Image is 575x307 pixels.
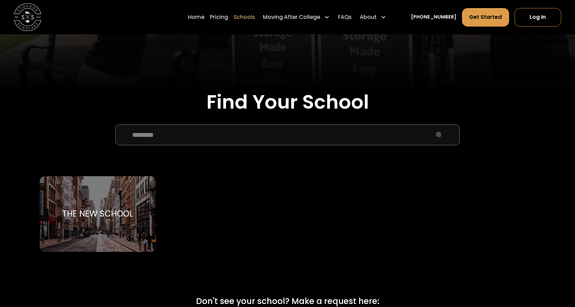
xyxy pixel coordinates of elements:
[338,8,351,27] a: FAQs
[360,13,377,22] div: About
[411,13,456,21] a: [PHONE_NUMBER]
[210,8,228,27] a: Pricing
[514,8,561,27] a: Log In
[188,8,204,27] a: Home
[234,8,255,27] a: Schools
[263,13,320,22] div: Moving After College
[40,176,156,252] a: Go to selected school
[260,8,333,27] div: Moving After College
[40,124,535,268] form: School Select Form
[40,90,535,114] h2: Find Your School
[462,8,509,27] a: Get Started
[62,209,133,219] div: The New School
[14,3,41,31] img: Storage Scholars main logo
[357,8,389,27] div: About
